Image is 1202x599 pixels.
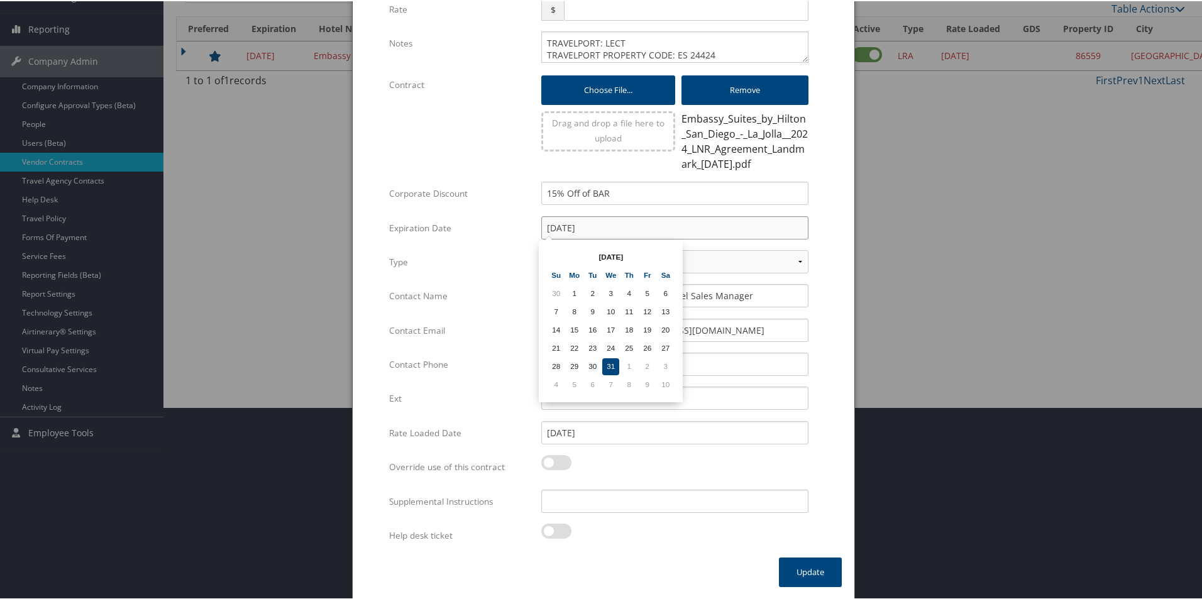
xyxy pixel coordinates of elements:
[620,302,637,319] td: 11
[620,284,637,301] td: 4
[389,283,532,307] label: Contact Name
[389,317,532,341] label: Contact Email
[602,339,619,356] td: 24
[602,302,619,319] td: 10
[566,302,583,319] td: 8
[584,375,601,392] td: 6
[566,284,583,301] td: 1
[389,180,532,204] label: Corporate Discount
[389,351,532,375] label: Contact Phone
[548,339,565,356] td: 21
[548,357,565,374] td: 28
[657,375,674,392] td: 10
[602,321,619,338] td: 17
[389,420,532,444] label: Rate Loaded Date
[548,266,565,283] th: Su
[620,339,637,356] td: 25
[639,375,656,392] td: 9
[566,266,583,283] th: Mo
[584,321,601,338] td: 16
[681,74,808,104] button: Remove
[657,266,674,283] th: Sa
[389,385,532,409] label: Ext
[657,284,674,301] td: 6
[639,357,656,374] td: 2
[566,375,583,392] td: 5
[548,375,565,392] td: 4
[584,284,601,301] td: 2
[620,357,637,374] td: 1
[620,321,637,338] td: 18
[389,454,532,478] label: Override use of this contract
[602,375,619,392] td: 7
[584,339,601,356] td: 23
[552,116,664,143] span: Drag and drop a file here to upload
[584,266,601,283] th: Tu
[566,339,583,356] td: 22
[639,339,656,356] td: 26
[566,321,583,338] td: 15
[779,556,842,586] button: Update
[389,215,532,239] label: Expiration Date
[389,488,532,512] label: Supplemental Instructions
[639,302,656,319] td: 12
[389,72,532,96] label: Contract
[602,284,619,301] td: 3
[602,266,619,283] th: We
[657,302,674,319] td: 13
[639,266,656,283] th: Fr
[620,375,637,392] td: 8
[389,249,532,273] label: Type
[566,248,656,265] th: [DATE]
[639,321,656,338] td: 19
[548,302,565,319] td: 7
[620,266,637,283] th: Th
[602,357,619,374] td: 31
[584,302,601,319] td: 9
[681,110,808,170] div: Embassy_Suites_by_Hilton_San_Diego_-_La_Jolla__2024_LNR_Agreement_Landmark_[DATE].pdf
[639,284,656,301] td: 5
[584,357,601,374] td: 30
[548,321,565,338] td: 14
[389,522,532,546] label: Help desk ticket
[548,284,565,301] td: 30
[566,357,583,374] td: 29
[657,357,674,374] td: 3
[657,339,674,356] td: 27
[657,321,674,338] td: 20
[389,30,532,54] label: Notes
